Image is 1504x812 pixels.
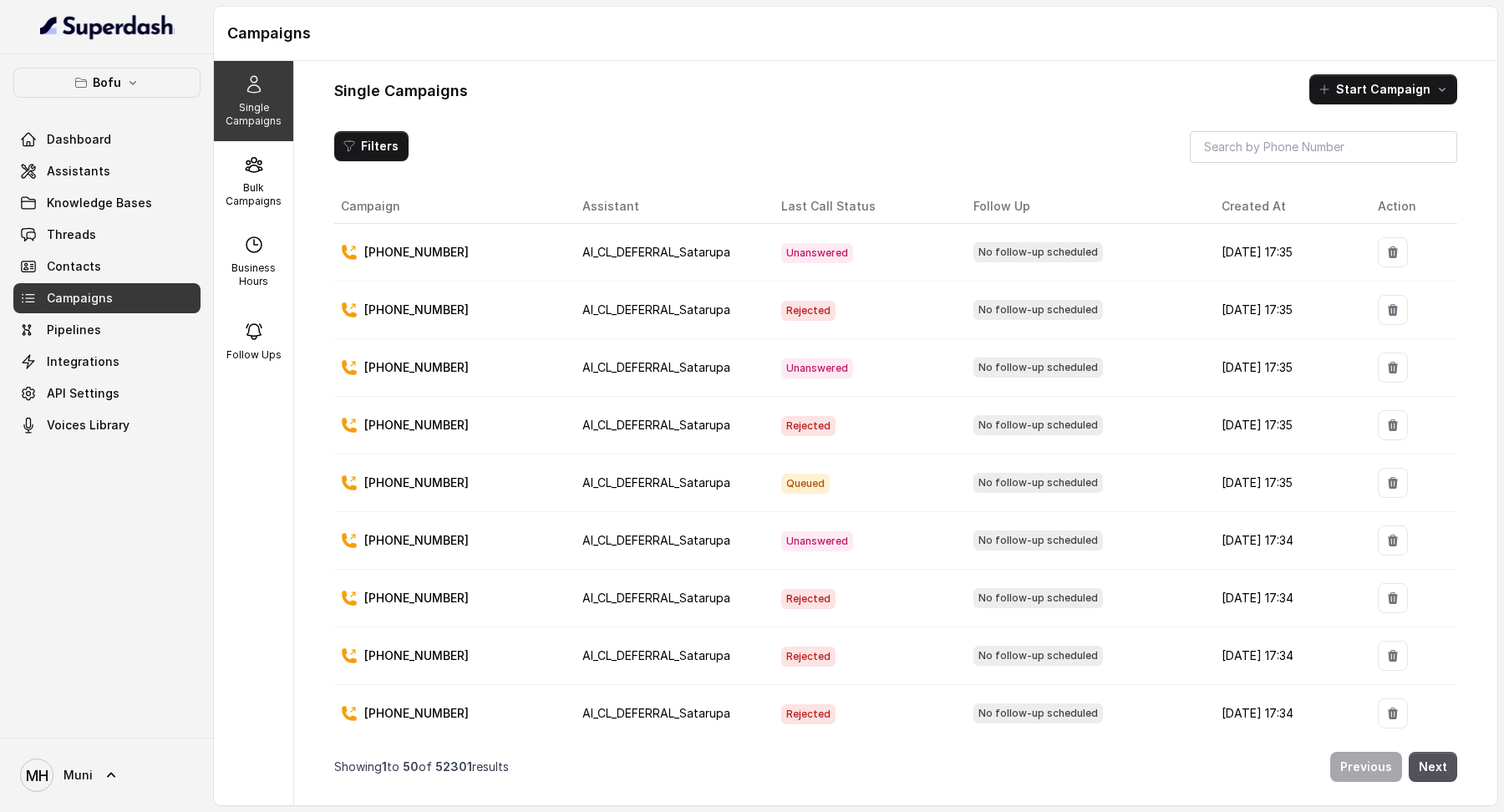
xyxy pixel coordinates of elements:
[364,532,469,549] p: [PHONE_NUMBER]
[334,78,468,104] h1: Single Campaigns
[64,767,93,784] span: Muni
[781,416,836,436] span: Rejected
[13,251,201,282] a: Contacts
[781,647,836,667] span: Rejected
[403,759,419,774] span: 50
[221,101,287,128] p: Single Campaigns
[13,283,201,313] a: Campaigns
[364,590,469,606] p: [PHONE_NUMBER]
[781,531,853,551] span: Unanswered
[973,588,1103,608] span: No follow-up scheduled
[973,300,1103,320] span: No follow-up scheduled
[1208,282,1364,339] td: [DATE] 17:35
[1190,131,1457,163] input: Search by Phone Number
[47,353,119,370] span: Integrations
[1409,752,1457,782] button: Next
[960,190,1208,224] th: Follow Up
[13,410,201,440] a: Voices Library
[364,359,469,376] p: [PHONE_NUMBER]
[1208,454,1364,512] td: [DATE] 17:35
[47,290,113,307] span: Campaigns
[973,703,1103,723] span: No follow-up scheduled
[382,759,387,774] span: 1
[1364,190,1457,224] th: Action
[364,647,469,664] p: [PHONE_NUMBER]
[47,163,110,180] span: Assistants
[1208,190,1364,224] th: Created At
[13,188,201,218] a: Knowledge Bases
[973,358,1103,378] span: No follow-up scheduled
[47,258,101,275] span: Contacts
[973,415,1103,435] span: No follow-up scheduled
[973,242,1103,262] span: No follow-up scheduled
[364,417,469,434] p: [PHONE_NUMBER]
[364,302,469,318] p: [PHONE_NUMBER]
[768,190,960,224] th: Last Call Status
[221,261,287,288] p: Business Hours
[47,226,96,243] span: Threads
[781,301,836,321] span: Rejected
[364,705,469,722] p: [PHONE_NUMBER]
[1208,339,1364,397] td: [DATE] 17:35
[13,156,201,186] a: Assistants
[1330,752,1402,782] button: Previous
[13,378,201,409] a: API Settings
[1208,627,1364,685] td: [DATE] 17:34
[435,759,472,774] span: 52301
[1208,570,1364,627] td: [DATE] 17:34
[226,348,282,362] p: Follow Ups
[781,704,836,724] span: Rejected
[973,530,1103,551] span: No follow-up scheduled
[13,315,201,345] a: Pipelines
[334,131,409,161] button: Filters
[1309,74,1457,104] button: Start Campaign
[1208,397,1364,454] td: [DATE] 17:35
[47,385,119,402] span: API Settings
[13,347,201,377] a: Integrations
[364,244,469,261] p: [PHONE_NUMBER]
[781,474,830,494] span: Queued
[582,418,730,432] span: AI_CL_DEFERRAL_Satarupa
[13,752,201,799] a: Muni
[781,243,853,263] span: Unanswered
[47,322,101,338] span: Pipelines
[973,646,1103,666] span: No follow-up scheduled
[334,742,1457,792] nav: Pagination
[93,73,121,93] p: Bofu
[781,589,836,609] span: Rejected
[40,13,175,40] img: light.svg
[973,473,1103,493] span: No follow-up scheduled
[582,302,730,317] span: AI_CL_DEFERRAL_Satarupa
[13,124,201,155] a: Dashboard
[47,131,111,148] span: Dashboard
[569,190,768,224] th: Assistant
[334,190,569,224] th: Campaign
[582,475,730,490] span: AI_CL_DEFERRAL_Satarupa
[26,767,48,784] text: MH
[13,68,201,98] button: Bofu
[13,220,201,250] a: Threads
[334,759,509,775] p: Showing to of results
[47,195,152,211] span: Knowledge Bases
[582,245,730,259] span: AI_CL_DEFERRAL_Satarupa
[227,20,1484,47] h1: Campaigns
[1208,685,1364,743] td: [DATE] 17:34
[582,591,730,605] span: AI_CL_DEFERRAL_Satarupa
[47,417,130,434] span: Voices Library
[582,360,730,374] span: AI_CL_DEFERRAL_Satarupa
[582,706,730,720] span: AI_CL_DEFERRAL_Satarupa
[582,533,730,547] span: AI_CL_DEFERRAL_Satarupa
[364,475,469,491] p: [PHONE_NUMBER]
[1208,512,1364,570] td: [DATE] 17:34
[582,648,730,662] span: AI_CL_DEFERRAL_Satarupa
[1208,224,1364,282] td: [DATE] 17:35
[221,181,287,208] p: Bulk Campaigns
[781,358,853,378] span: Unanswered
